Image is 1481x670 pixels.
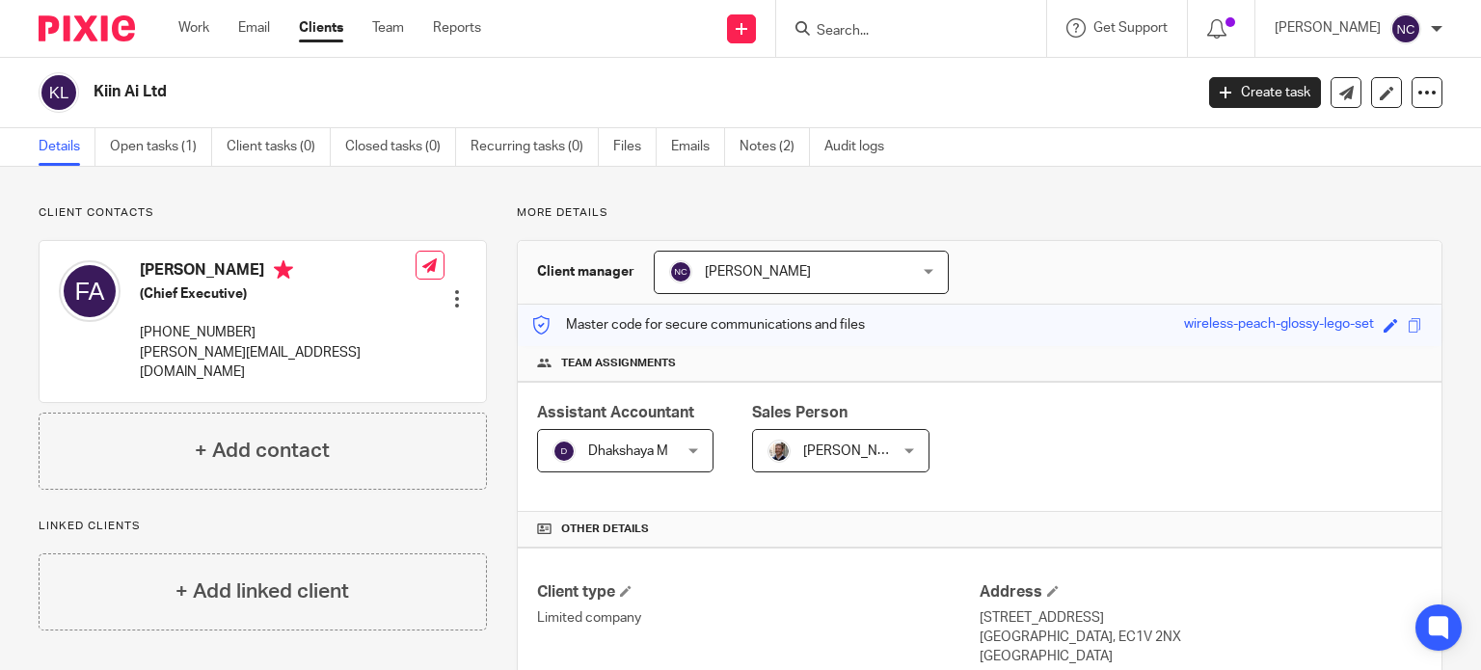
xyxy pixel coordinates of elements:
h4: Address [980,582,1422,603]
a: Work [178,18,209,38]
img: svg%3E [552,440,576,463]
div: wireless-peach-glossy-lego-set [1184,314,1374,336]
a: Team [372,18,404,38]
a: Details [39,128,95,166]
input: Search [815,23,988,40]
p: Client contacts [39,205,487,221]
span: Team assignments [561,356,676,371]
p: More details [517,205,1442,221]
i: Primary [274,260,293,280]
a: Clients [299,18,343,38]
span: Assistant Accountant [537,405,694,420]
p: Linked clients [39,519,487,534]
a: Email [238,18,270,38]
a: Client tasks (0) [227,128,331,166]
span: Dhakshaya M [588,444,668,458]
h4: [PERSON_NAME] [140,260,416,284]
a: Audit logs [824,128,899,166]
span: Sales Person [752,405,848,420]
span: [PERSON_NAME] [803,444,909,458]
img: svg%3E [59,260,121,322]
span: [PERSON_NAME] [705,265,811,279]
p: [GEOGRAPHIC_DATA], EC1V 2NX [980,628,1422,647]
p: [GEOGRAPHIC_DATA] [980,647,1422,666]
img: svg%3E [39,72,79,113]
p: [STREET_ADDRESS] [980,608,1422,628]
img: svg%3E [669,260,692,283]
p: [PERSON_NAME][EMAIL_ADDRESS][DOMAIN_NAME] [140,343,416,383]
a: Create task [1209,77,1321,108]
p: Master code for secure communications and files [532,315,865,335]
a: Notes (2) [740,128,810,166]
span: Get Support [1093,21,1168,35]
p: [PERSON_NAME] [1275,18,1381,38]
a: Emails [671,128,725,166]
h4: + Add contact [195,436,330,466]
p: Limited company [537,608,980,628]
a: Closed tasks (0) [345,128,456,166]
h3: Client manager [537,262,634,281]
h2: Kiin Ai Ltd [94,82,963,102]
a: Files [613,128,657,166]
a: Open tasks (1) [110,128,212,166]
span: Other details [561,522,649,537]
img: Matt%20Circle.png [767,440,791,463]
img: Pixie [39,15,135,41]
h4: Client type [537,582,980,603]
h4: + Add linked client [175,576,349,606]
a: Recurring tasks (0) [471,128,599,166]
h5: (Chief Executive) [140,284,416,304]
img: svg%3E [1390,13,1421,44]
p: [PHONE_NUMBER] [140,323,416,342]
a: Reports [433,18,481,38]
